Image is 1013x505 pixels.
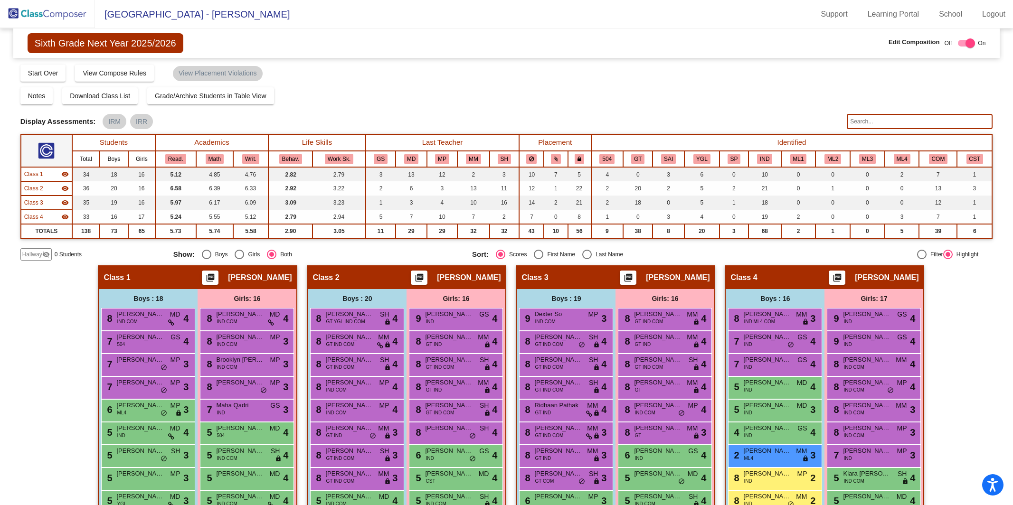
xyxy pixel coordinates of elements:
[588,309,598,319] span: MP
[646,273,710,282] span: [PERSON_NAME]
[885,210,919,224] td: 3
[72,134,155,151] th: Students
[233,167,268,181] td: 4.76
[233,224,268,238] td: 5.58
[889,37,940,47] span: Edit Composition
[24,184,43,193] span: Class 2
[457,151,490,167] th: Michelle Martin
[684,151,720,167] th: Young for grade level
[268,181,312,196] td: 2.92
[796,309,807,319] span: MM
[155,196,196,210] td: 5.97
[196,196,233,210] td: 6.17
[653,210,684,224] td: 3
[206,154,224,164] button: Math
[366,167,396,181] td: 3
[396,224,426,238] td: 29
[170,309,180,319] span: MD
[701,311,706,326] span: 4
[72,196,100,210] td: 35
[850,167,885,181] td: 0
[860,7,927,22] a: Learning Portal
[684,224,720,238] td: 20
[437,273,501,282] span: [PERSON_NAME]
[312,167,366,181] td: 2.79
[591,167,624,181] td: 4
[615,289,714,308] div: Girls: 16
[815,224,850,238] td: 1
[20,117,96,126] span: Display Assessments:
[128,196,155,210] td: 16
[173,250,465,259] mat-radio-group: Select an option
[366,151,396,167] th: Gretchen Sites
[653,151,684,167] th: Specialized Academic Instruction
[457,167,490,181] td: 2
[568,167,591,181] td: 5
[268,224,312,238] td: 2.90
[72,181,100,196] td: 36
[20,65,66,82] button: Start Over
[268,210,312,224] td: 2.79
[831,313,839,324] span: 9
[978,39,985,47] span: On
[653,181,684,196] td: 2
[155,134,268,151] th: Academics
[814,7,855,22] a: Support
[233,210,268,224] td: 5.12
[147,87,274,104] button: Grade/Archive Students in Table View
[519,181,544,196] td: 12
[268,196,312,210] td: 3.09
[832,273,843,286] mat-icon: picture_as_pdf
[427,151,457,167] th: Mickie Petko
[313,313,321,324] span: 8
[544,210,568,224] td: 0
[781,224,816,238] td: 2
[466,154,481,164] button: MM
[894,154,910,164] button: ML4
[100,151,128,167] th: Boys
[72,167,100,181] td: 34
[128,224,155,238] td: 65
[850,151,885,167] th: Level 3 multi language learner
[492,311,497,326] span: 4
[623,151,653,167] th: Gifted and Talented
[720,167,748,181] td: 0
[781,181,816,196] td: 0
[276,250,292,259] div: Both
[427,224,457,238] td: 29
[623,181,653,196] td: 20
[919,181,957,196] td: 13
[591,210,624,224] td: 1
[366,181,396,196] td: 2
[366,134,519,151] th: Last Teacher
[100,167,128,181] td: 18
[720,181,748,196] td: 2
[427,210,457,224] td: 10
[325,154,353,164] button: Work Sk.
[843,309,890,319] span: [PERSON_NAME]
[28,92,46,100] span: Notes
[268,167,312,181] td: 2.82
[885,181,919,196] td: 0
[312,273,339,282] span: Class 2
[472,250,764,259] mat-radio-group: Select an option
[380,309,389,319] span: SH
[601,311,606,326] span: 3
[396,167,426,181] td: 13
[623,196,653,210] td: 18
[519,151,544,167] th: Keep away students
[312,210,366,224] td: 2.94
[116,309,164,319] span: [PERSON_NAME]
[931,7,970,22] a: School
[244,250,260,259] div: Girls
[897,309,907,319] span: GS
[28,69,58,77] span: Start Over
[479,309,489,319] span: GS
[790,154,807,164] button: ML1
[757,154,772,164] button: IND
[885,196,919,210] td: 0
[366,210,396,224] td: 5
[21,181,72,196] td: R'Neta Hiebert - No Class Name
[885,151,919,167] th: Level 4 multilanguage learner
[396,151,426,167] th: Mandy DeGroote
